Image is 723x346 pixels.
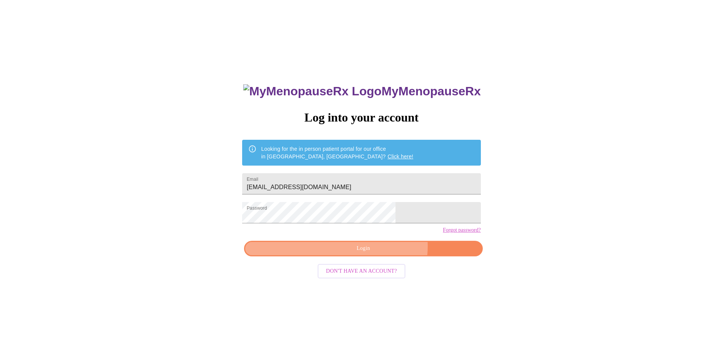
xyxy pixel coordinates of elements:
[316,267,407,274] a: Don't have an account?
[242,111,480,125] h3: Log into your account
[443,227,481,233] a: Forgot password?
[243,84,381,98] img: MyMenopauseRx Logo
[318,264,405,279] button: Don't have an account?
[387,153,413,160] a: Click here!
[261,142,413,163] div: Looking for the in person patient portal for our office in [GEOGRAPHIC_DATA], [GEOGRAPHIC_DATA]?
[253,244,474,253] span: Login
[244,241,482,256] button: Login
[326,267,397,276] span: Don't have an account?
[243,84,481,98] h3: MyMenopauseRx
